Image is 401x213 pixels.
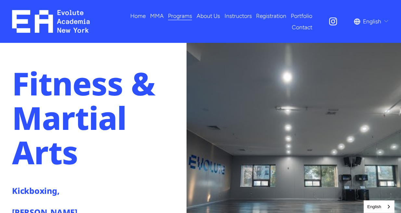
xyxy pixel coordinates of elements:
[12,185,104,196] h4: Kickboxing,
[354,16,389,27] div: language picker
[363,16,381,26] span: English
[150,10,164,21] a: folder dropdown
[168,11,192,21] span: Programs
[328,17,338,26] a: Instagram
[364,200,395,213] aside: Language selected: English
[256,10,286,21] a: Registration
[291,10,312,21] a: Portfolio
[225,10,252,21] a: Instructors
[12,10,90,33] img: EA
[130,10,146,21] a: Home
[168,10,192,21] a: folder dropdown
[150,11,164,21] span: MMA
[292,21,312,33] a: Contact
[364,201,394,213] a: English
[197,10,220,21] a: About Us
[12,66,183,170] h1: Fitness & Martial Arts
